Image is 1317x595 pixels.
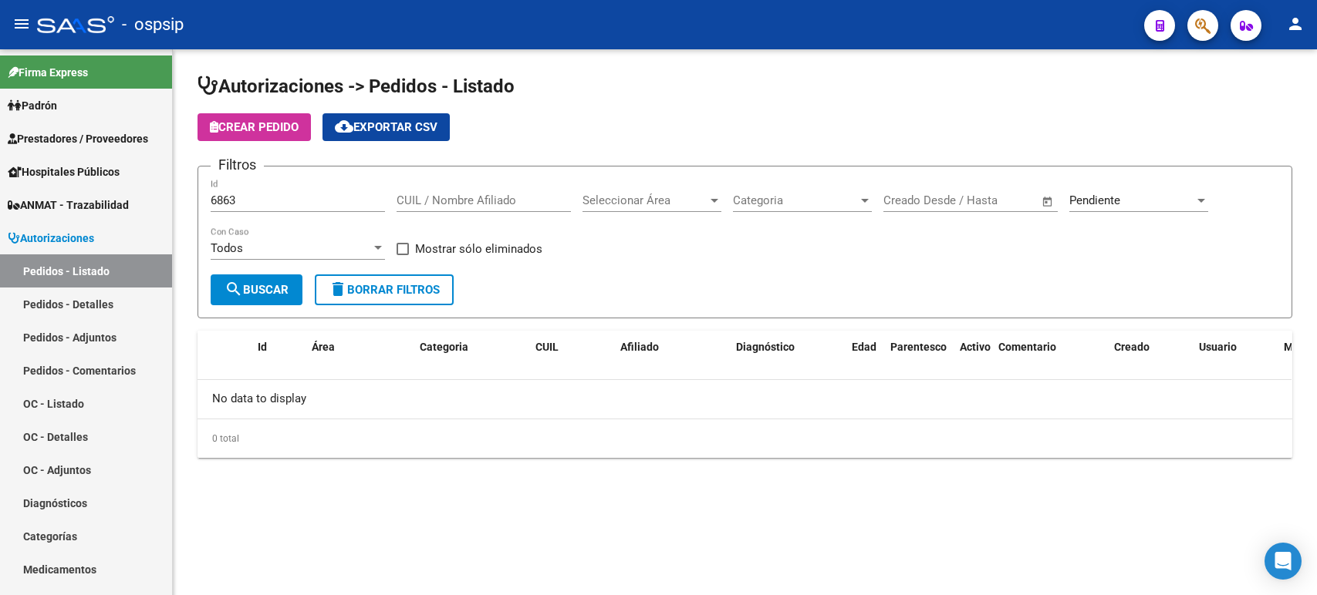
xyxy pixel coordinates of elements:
[884,331,954,382] datatable-header-cell: Parentesco
[852,341,876,353] span: Edad
[420,341,468,353] span: Categoria
[329,283,440,297] span: Borrar Filtros
[8,97,57,114] span: Padrón
[1193,331,1278,382] datatable-header-cell: Usuario
[998,341,1056,353] span: Comentario
[733,193,858,207] span: Categoria
[306,331,414,382] datatable-header-cell: Área
[122,8,184,42] span: - ospsip
[12,15,31,33] mat-icon: menu
[8,197,129,213] span: ANMAT - Trazabilidad
[1069,193,1120,207] span: Pendiente
[947,193,1022,207] input: End date
[322,113,450,141] button: Exportar CSV
[211,241,243,255] span: Todos
[252,331,306,382] datatable-header-cell: Id
[583,193,707,207] span: Seleccionar Área
[8,230,94,247] span: Autorizaciones
[329,280,347,298] mat-icon: delete
[210,120,299,134] span: Crear Pedido
[1108,331,1193,382] datatable-header-cell: Creado
[198,419,1292,458] div: 0 total
[198,113,311,141] button: Crear Pedido
[1199,341,1237,353] span: Usuario
[335,117,353,136] mat-icon: cloud_download
[211,274,302,305] button: Buscar
[954,331,992,382] datatable-header-cell: Activo
[883,193,934,207] input: Start date
[8,163,120,180] span: Hospitales Públicos
[1114,341,1150,353] span: Creado
[225,283,289,297] span: Buscar
[730,331,846,382] datatable-header-cell: Diagnóstico
[529,331,614,382] datatable-header-cell: CUIL
[225,280,243,298] mat-icon: search
[1039,193,1057,210] button: Open calendar
[1286,15,1305,33] mat-icon: person
[258,341,267,353] span: Id
[620,341,659,353] span: Afiliado
[415,240,542,258] span: Mostrar sólo eliminados
[890,341,947,353] span: Parentesco
[312,341,335,353] span: Área
[614,331,730,382] datatable-header-cell: Afiliado
[8,64,88,81] span: Firma Express
[736,341,795,353] span: Diagnóstico
[414,331,529,382] datatable-header-cell: Categoria
[846,331,884,382] datatable-header-cell: Edad
[8,130,148,147] span: Prestadores / Proveedores
[315,274,454,305] button: Borrar Filtros
[992,331,1108,382] datatable-header-cell: Comentario
[335,120,437,134] span: Exportar CSV
[1265,543,1302,580] div: Open Intercom Messenger
[198,76,515,97] span: Autorizaciones -> Pedidos - Listado
[198,380,1292,419] div: No data to display
[211,154,264,176] h3: Filtros
[960,341,991,353] span: Activo
[535,341,559,353] span: CUIL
